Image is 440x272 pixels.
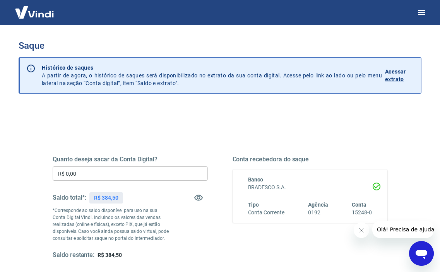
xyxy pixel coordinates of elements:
h5: Conta recebedora do saque [233,156,388,163]
h5: Quanto deseja sacar da Conta Digital? [53,156,208,163]
span: R$ 384,50 [98,252,122,258]
iframe: Fechar mensagem [354,222,369,238]
p: Acessar extrato [385,68,415,83]
img: Vindi [9,0,60,24]
span: Conta [352,202,366,208]
h3: Saque [19,40,421,51]
p: A partir de agora, o histórico de saques será disponibilizado no extrato da sua conta digital. Ac... [42,64,382,87]
a: Acessar extrato [385,64,415,87]
iframe: Botão para abrir a janela de mensagens [409,241,434,266]
h5: Saldo total*: [53,194,86,202]
h6: 0192 [308,209,328,217]
h6: BRADESCO S.A. [248,183,372,192]
span: Olá! Precisa de ajuda? [5,5,65,12]
p: Histórico de saques [42,64,382,72]
span: Agência [308,202,328,208]
h5: Saldo restante: [53,251,94,259]
span: Banco [248,176,264,183]
h6: Conta Corrente [248,209,284,217]
h6: 15248-0 [352,209,372,217]
iframe: Mensagem da empresa [372,221,434,238]
p: *Corresponde ao saldo disponível para uso na sua Conta Digital Vindi. Incluindo os valores das ve... [53,207,169,242]
span: Tipo [248,202,259,208]
p: R$ 384,50 [94,194,118,202]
